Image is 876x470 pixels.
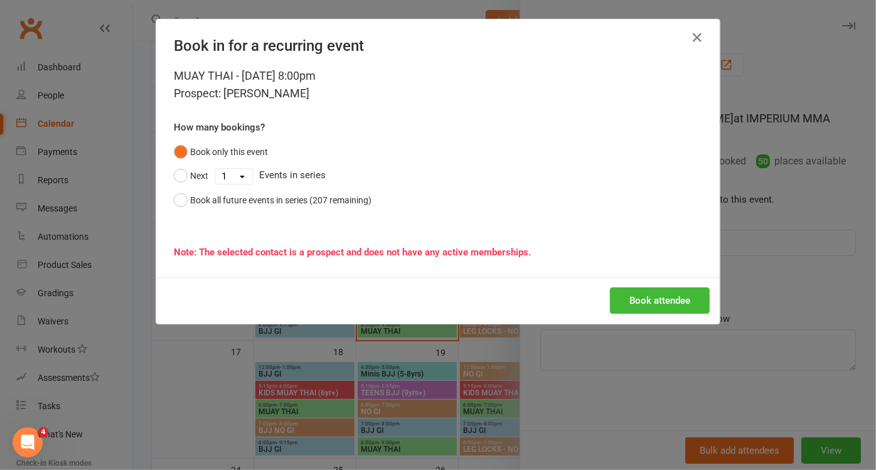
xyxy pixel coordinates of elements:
label: How many bookings? [174,120,265,135]
button: Book all future events in series (207 remaining) [174,188,371,212]
button: Next [174,164,208,188]
div: Book all future events in series (207 remaining) [190,193,371,207]
iframe: Intercom live chat [13,427,43,457]
div: Events in series [174,164,702,188]
button: Book only this event [174,140,268,164]
div: Note: The selected contact is a prospect and does not have any active memberships. [174,245,702,260]
div: MUAY THAI - [DATE] 8:00pm Prospect: [PERSON_NAME] [174,67,702,102]
button: Close [687,28,707,48]
span: 4 [38,427,48,437]
button: Book attendee [610,287,710,314]
h4: Book in for a recurring event [174,37,702,55]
